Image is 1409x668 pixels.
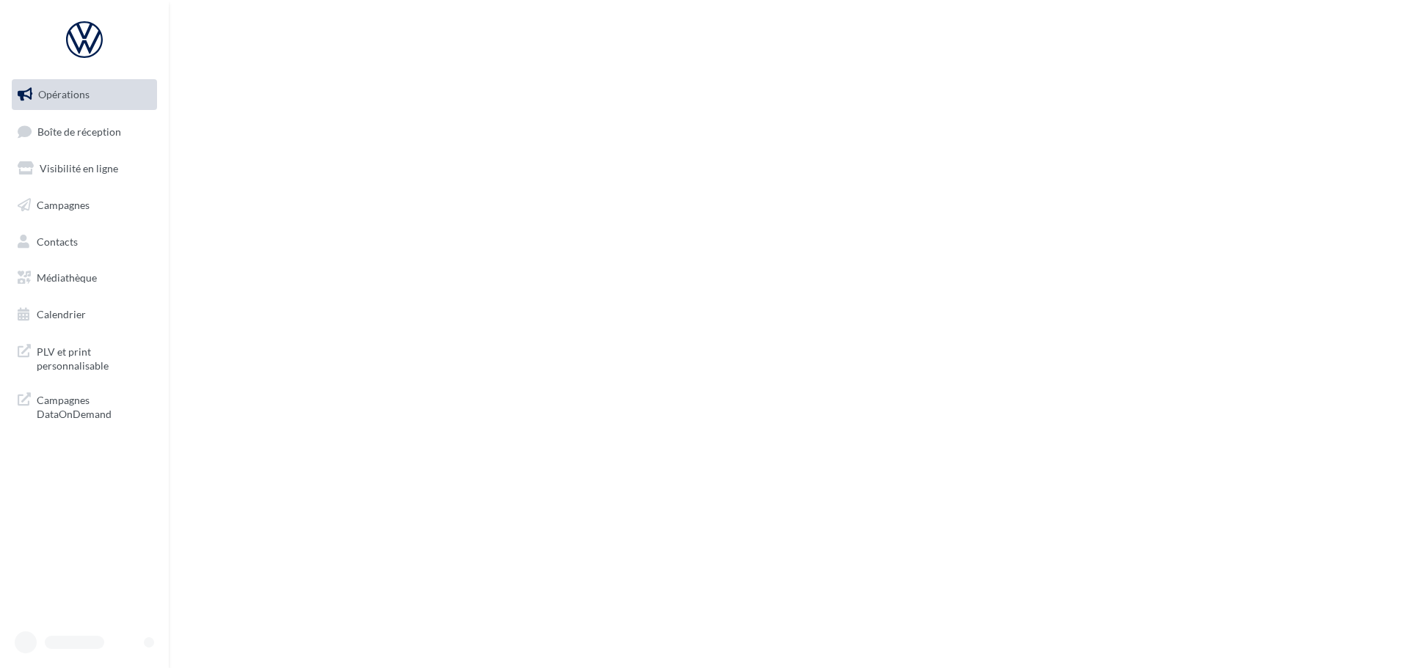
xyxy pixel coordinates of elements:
span: Contacts [37,235,78,247]
span: Visibilité en ligne [40,162,118,175]
span: Campagnes [37,199,90,211]
a: Campagnes [9,190,160,221]
a: Médiathèque [9,263,160,293]
span: Boîte de réception [37,125,121,137]
a: Opérations [9,79,160,110]
span: Calendrier [37,308,86,320]
a: Boîte de réception [9,116,160,147]
a: Visibilité en ligne [9,153,160,184]
a: Contacts [9,227,160,257]
span: PLV et print personnalisable [37,342,151,373]
span: Campagnes DataOnDemand [37,390,151,422]
span: Médiathèque [37,271,97,284]
span: Opérations [38,88,90,100]
a: Campagnes DataOnDemand [9,384,160,427]
a: PLV et print personnalisable [9,336,160,379]
a: Calendrier [9,299,160,330]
